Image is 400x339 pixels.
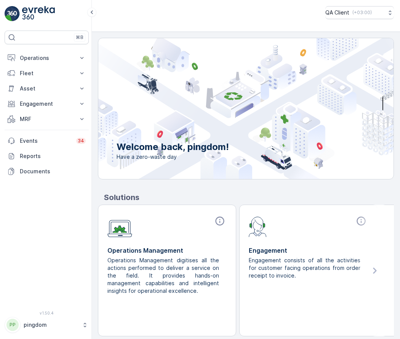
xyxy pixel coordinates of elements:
p: ⌘B [76,34,83,40]
p: MRF [20,115,74,123]
a: Documents [5,164,89,179]
a: Reports [5,149,89,164]
img: logo [5,6,20,21]
p: Engagement [20,100,74,108]
button: Fleet [5,66,89,81]
span: Have a zero-waste day [117,153,229,161]
img: module-icon [107,216,132,237]
p: Documents [20,168,86,175]
button: Operations [5,50,89,66]
p: Asset [20,85,74,92]
img: module-icon [249,216,267,237]
p: Operations [20,54,74,62]
a: Events34 [5,133,89,149]
p: QA Client [325,9,349,16]
p: Operations Management digitises all the actions performed to deliver a service on the field. It p... [107,257,221,295]
p: Fleet [20,69,74,77]
button: Engagement [5,96,89,111]
p: Reports [20,152,86,160]
button: Asset [5,81,89,96]
button: MRF [5,111,89,127]
p: Welcome back, pingdom! [117,141,229,153]
span: v 1.50.4 [5,311,89,315]
button: PPpingdom [5,317,89,333]
p: 34 [78,138,84,144]
p: Engagement consists of all the activities for customer facing operations from order receipt to in... [249,257,362,279]
p: ( +03:00 ) [352,10,372,16]
p: Solutions [104,192,394,203]
p: Operations Management [107,246,227,255]
div: PP [6,319,19,331]
p: Engagement [249,246,368,255]
img: logo_light-DOdMpM7g.png [22,6,55,21]
button: QA Client(+03:00) [325,6,394,19]
p: Events [20,137,72,145]
img: city illustration [64,38,394,179]
p: pingdom [24,321,78,329]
